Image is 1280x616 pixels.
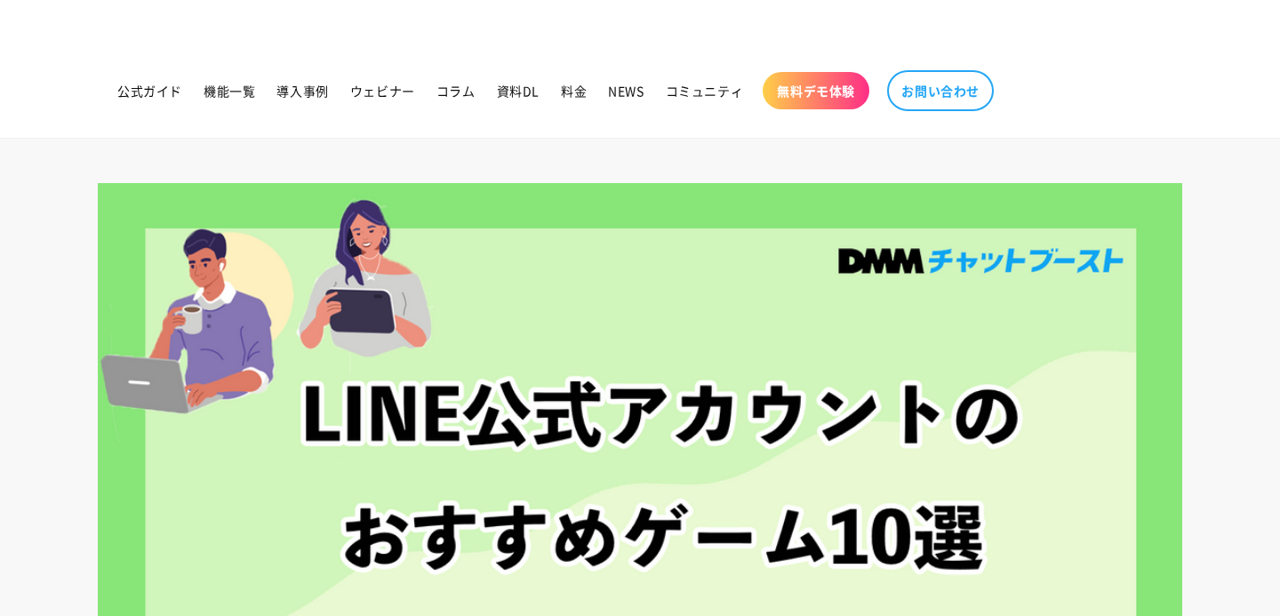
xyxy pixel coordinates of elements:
[666,83,744,99] span: コミュニティ
[608,83,644,99] span: NEWS
[887,70,994,111] a: お問い合わせ
[276,83,328,99] span: 導入事例
[107,72,193,109] a: 公式ガイド
[350,83,415,99] span: ウェビナー
[193,72,266,109] a: 機能一覧
[597,72,654,109] a: NEWS
[655,72,755,109] a: コミュニティ
[550,72,597,109] a: 料金
[340,72,426,109] a: ウェビナー
[497,83,540,99] span: 資料DL
[763,72,869,109] a: 無料デモ体験
[266,72,339,109] a: 導入事例
[204,83,255,99] span: 機能一覧
[426,72,486,109] a: コラム
[117,83,182,99] span: 公式ガイド
[486,72,550,109] a: 資料DL
[561,83,587,99] span: 料金
[901,83,980,99] span: お問い合わせ
[436,83,476,99] span: コラム
[777,83,855,99] span: 無料デモ体験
